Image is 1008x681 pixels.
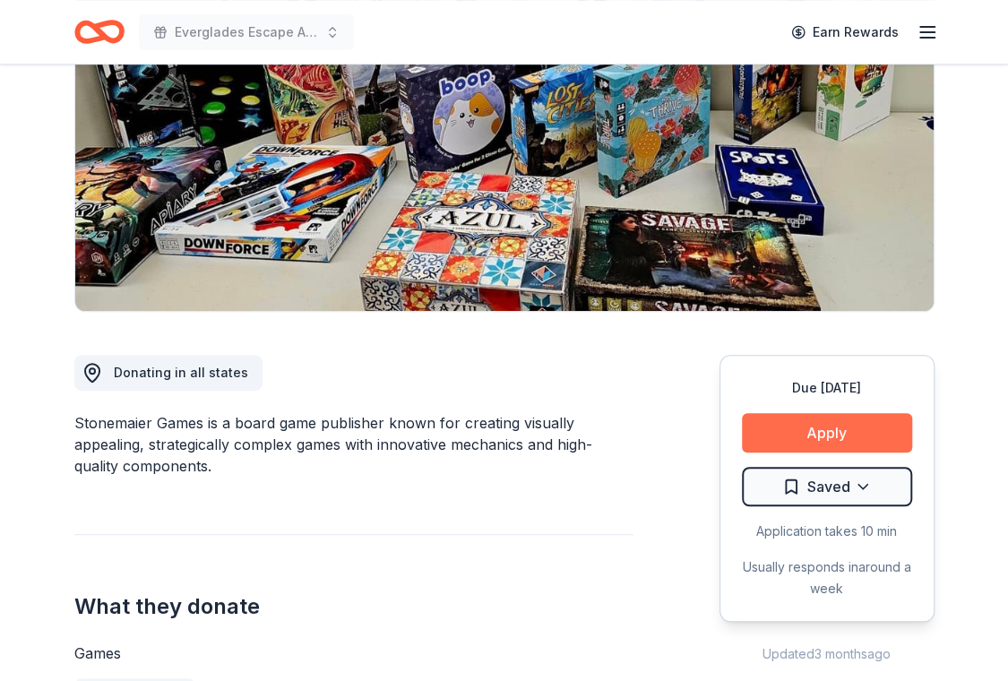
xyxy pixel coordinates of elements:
div: Due [DATE] [742,377,912,399]
button: Everglades Escape Annual Gala [139,14,354,50]
a: Home [74,11,125,53]
a: Earn Rewards [780,16,909,48]
button: Apply [742,413,912,453]
span: Saved [807,475,850,498]
div: Application takes 10 min [742,521,912,542]
span: Everglades Escape Annual Gala [175,22,318,43]
div: Stonemaier Games is a board game publisher known for creating visually appealing, strategically c... [74,412,633,477]
div: Usually responds in around a week [742,556,912,599]
div: Updated 3 months ago [719,643,935,665]
button: Saved [742,467,912,506]
div: Games [74,642,633,664]
span: Donating in all states [114,365,248,380]
h2: What they donate [74,592,633,621]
